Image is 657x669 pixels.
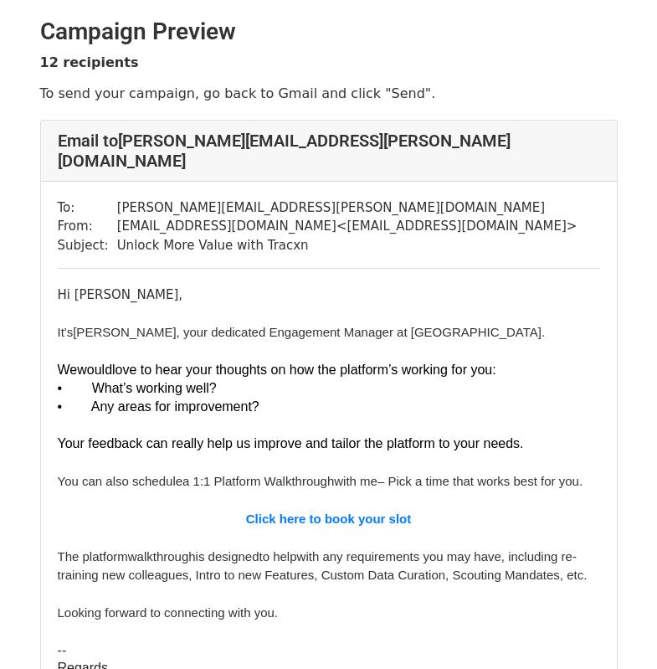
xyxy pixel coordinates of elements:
[58,131,600,171] h4: Email to [PERSON_NAME][EMAIL_ADDRESS][PERSON_NAME][DOMAIN_NAME]
[58,549,588,583] span: ith any requirements you may have, including re-training new colleagues, Intro to new Features, C...
[61,325,74,339] span: t's
[40,18,618,46] h2: Campaign Preview
[58,474,139,488] span: You can also s
[58,325,546,339] font: I [PERSON_NAME], your dedicated Engagement Manager at [GEOGRAPHIC_DATA].
[40,54,139,70] strong: 12 recipients
[58,198,117,218] td: To:
[58,549,588,583] font: T walkthrough to help w
[58,399,259,414] font: • Any areas for improvement?
[58,605,279,620] font: Looking forward to connecting with you.
[117,236,577,255] td: Unlock More Value with Tracxn
[117,198,577,218] td: [PERSON_NAME][EMAIL_ADDRESS][PERSON_NAME][DOMAIN_NAME]
[58,643,67,658] span: --
[40,85,618,102] p: To send your campaign, go back to Gmail and click "Send".
[58,363,496,377] font: We love to hear your thoughts on how the platform’s working for you:
[196,549,259,564] span: is designed
[58,286,600,305] div: Hi [PERSON_NAME],
[58,381,217,395] font: • What’s working well?
[58,217,117,236] td: From:
[246,512,412,527] a: Click here to book your slot
[58,236,117,255] td: Subject:
[117,217,577,236] td: [EMAIL_ADDRESS][DOMAIN_NAME] < [EMAIL_ADDRESS][DOMAIN_NAME] >
[58,474,583,488] font: chedule a 1:1 Platform Walkthrough – Pick a time that works best for you.
[58,436,524,450] span: Your feedback can really help us improve and tailor the platform to your needs.
[334,474,377,488] span: with me
[77,363,112,377] span: would
[65,549,128,564] span: he platform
